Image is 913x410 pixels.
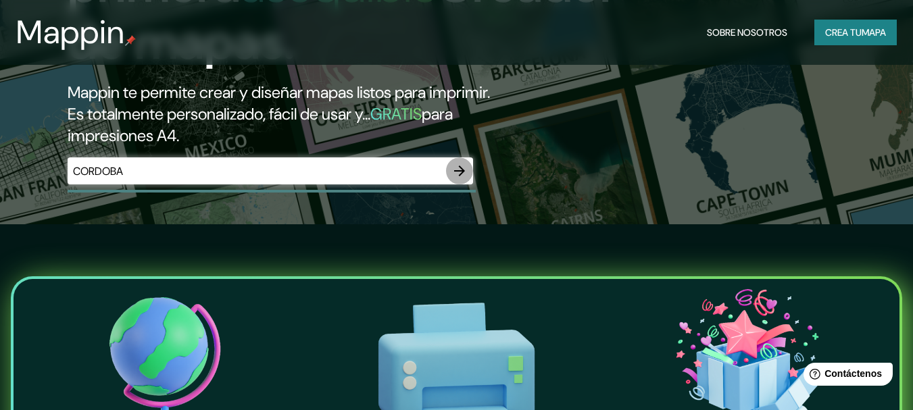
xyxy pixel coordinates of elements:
[370,103,422,124] font: GRATIS
[707,26,787,39] font: Sobre nosotros
[68,103,453,146] font: para impresiones A4.
[862,26,886,39] font: mapa
[125,35,136,46] img: pin de mapeo
[701,20,793,45] button: Sobre nosotros
[68,163,446,179] input: Elige tu lugar favorito
[68,103,370,124] font: Es totalmente personalizado, fácil de usar y...
[68,82,490,103] font: Mappin te permite crear y diseñar mapas listos para imprimir.
[825,26,862,39] font: Crea tu
[16,11,125,53] font: Mappin
[793,357,898,395] iframe: Lanzador de widgets de ayuda
[814,20,897,45] button: Crea tumapa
